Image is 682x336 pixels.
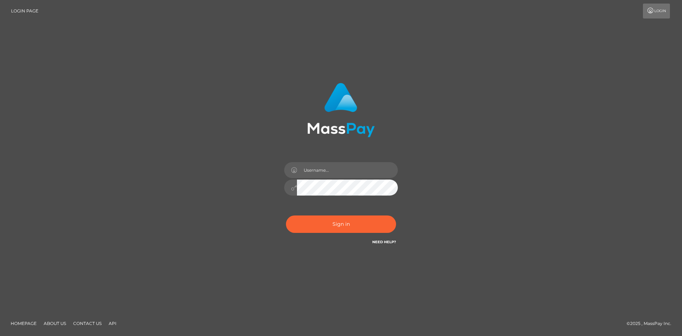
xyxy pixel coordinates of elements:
input: Username... [297,162,398,178]
a: Login [643,4,670,18]
a: Login Page [11,4,38,18]
img: MassPay Login [307,83,375,137]
a: Homepage [8,318,39,329]
a: About Us [41,318,69,329]
a: Contact Us [70,318,104,329]
a: Need Help? [372,240,396,244]
div: © 2025 , MassPay Inc. [627,320,677,327]
a: API [106,318,119,329]
button: Sign in [286,215,396,233]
